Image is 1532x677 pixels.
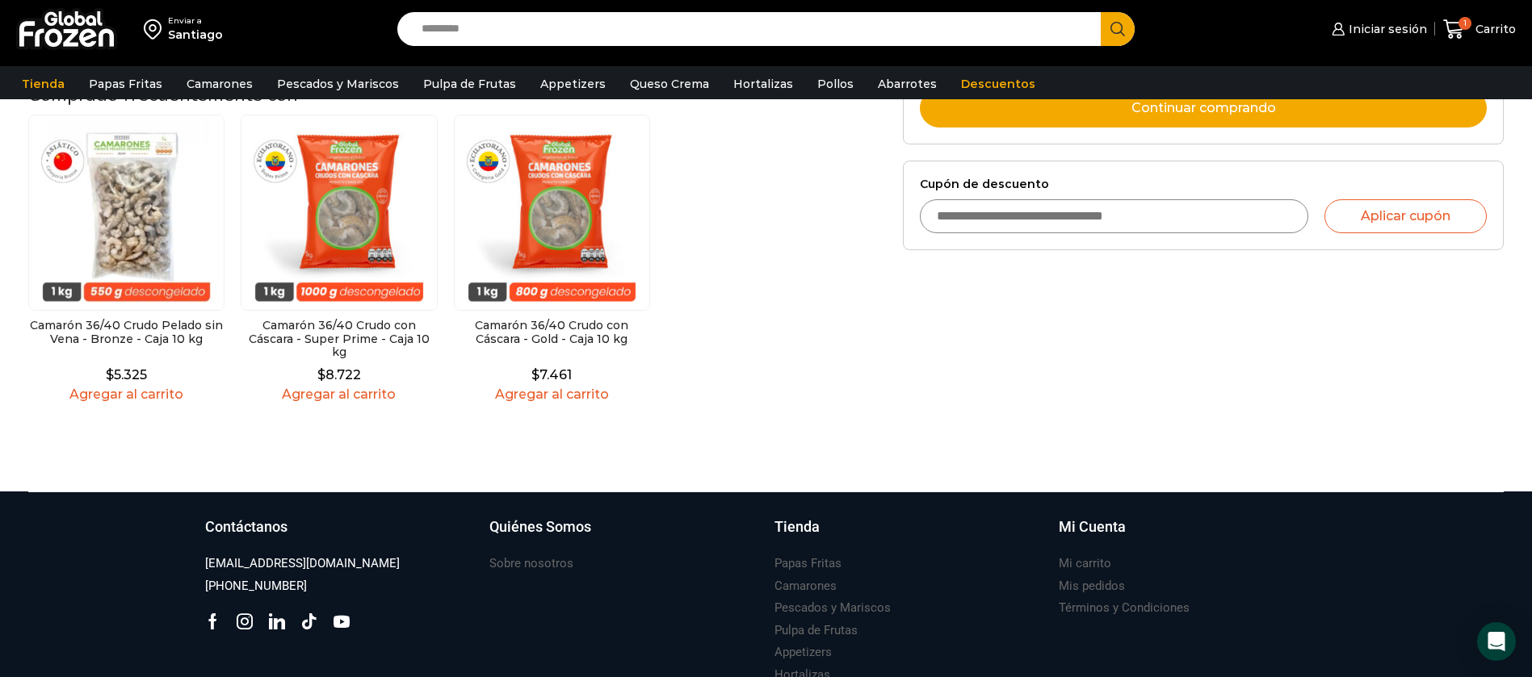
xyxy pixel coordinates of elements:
[454,319,650,346] h2: Camarón 36/40 Crudo con Cáscara - Gold - Caja 10 kg
[205,516,288,537] h3: Contáctanos
[920,178,1487,191] label: Cupón de descuento
[144,15,168,43] img: address-field-icon.svg
[205,575,307,597] a: [PHONE_NUMBER]
[489,516,758,554] a: Quiénes Somos
[317,367,325,382] span: $
[241,387,437,402] a: Agregar al carrito
[774,553,842,575] a: Papas Fritas
[1059,516,1328,554] a: Mi Cuenta
[870,69,945,99] a: Abarrotes
[28,387,225,402] a: Agregar al carrito
[1328,13,1426,45] a: Iniciar sesión
[28,319,225,346] h2: Camarón 36/40 Crudo Pelado sin Vena - Bronze - Caja 10 kg
[205,555,400,572] h3: [EMAIL_ADDRESS][DOMAIN_NAME]
[1345,21,1427,37] span: Iniciar sesión
[531,367,539,382] span: $
[205,578,307,595] h3: [PHONE_NUMBER]
[809,69,862,99] a: Pollos
[1471,21,1516,37] span: Carrito
[774,600,891,616] h3: Pescados y Mariscos
[1059,597,1190,619] a: Términos y Condiciones
[168,27,223,43] div: Santiago
[1477,622,1516,661] div: Open Intercom Messenger
[774,516,820,537] h3: Tienda
[774,597,891,619] a: Pescados y Mariscos
[1059,516,1126,537] h3: Mi Cuenta
[1459,17,1471,30] span: 1
[241,319,437,359] h2: Camarón 36/40 Crudo con Cáscara - Super Prime - Caja 10 kg
[774,575,837,597] a: Camarones
[774,555,842,572] h3: Papas Fritas
[454,387,650,402] a: Agregar al carrito
[531,367,572,382] bdi: 7.461
[489,555,573,572] h3: Sobre nosotros
[774,516,1043,554] a: Tienda
[1059,553,1111,575] a: Mi carrito
[106,367,147,382] bdi: 5.325
[269,69,407,99] a: Pescados y Mariscos
[774,644,832,661] h3: Appetizers
[205,516,474,554] a: Contáctanos
[106,367,114,382] span: $
[205,553,400,575] a: [EMAIL_ADDRESS][DOMAIN_NAME]
[622,69,717,99] a: Queso Crema
[1324,199,1487,233] button: Aplicar cupón
[532,69,614,99] a: Appetizers
[1101,12,1135,46] button: Search button
[415,69,524,99] a: Pulpa de Frutas
[1443,10,1516,48] a: 1 Carrito
[1059,578,1125,595] h3: Mis pedidos
[953,69,1043,99] a: Descuentos
[774,578,837,595] h3: Camarones
[725,69,801,99] a: Hortalizas
[1059,555,1111,572] h3: Mi carrito
[774,620,858,641] a: Pulpa de Frutas
[489,516,591,537] h3: Quiénes Somos
[81,69,170,99] a: Papas Fritas
[920,89,1487,127] a: Continuar comprando
[168,15,223,27] div: Enviar a
[14,69,73,99] a: Tienda
[1059,600,1190,616] h3: Términos y Condiciones
[1059,575,1125,597] a: Mis pedidos
[774,641,832,663] a: Appetizers
[317,367,361,382] bdi: 8.722
[178,69,261,99] a: Camarones
[774,622,858,639] h3: Pulpa de Frutas
[489,553,573,575] a: Sobre nosotros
